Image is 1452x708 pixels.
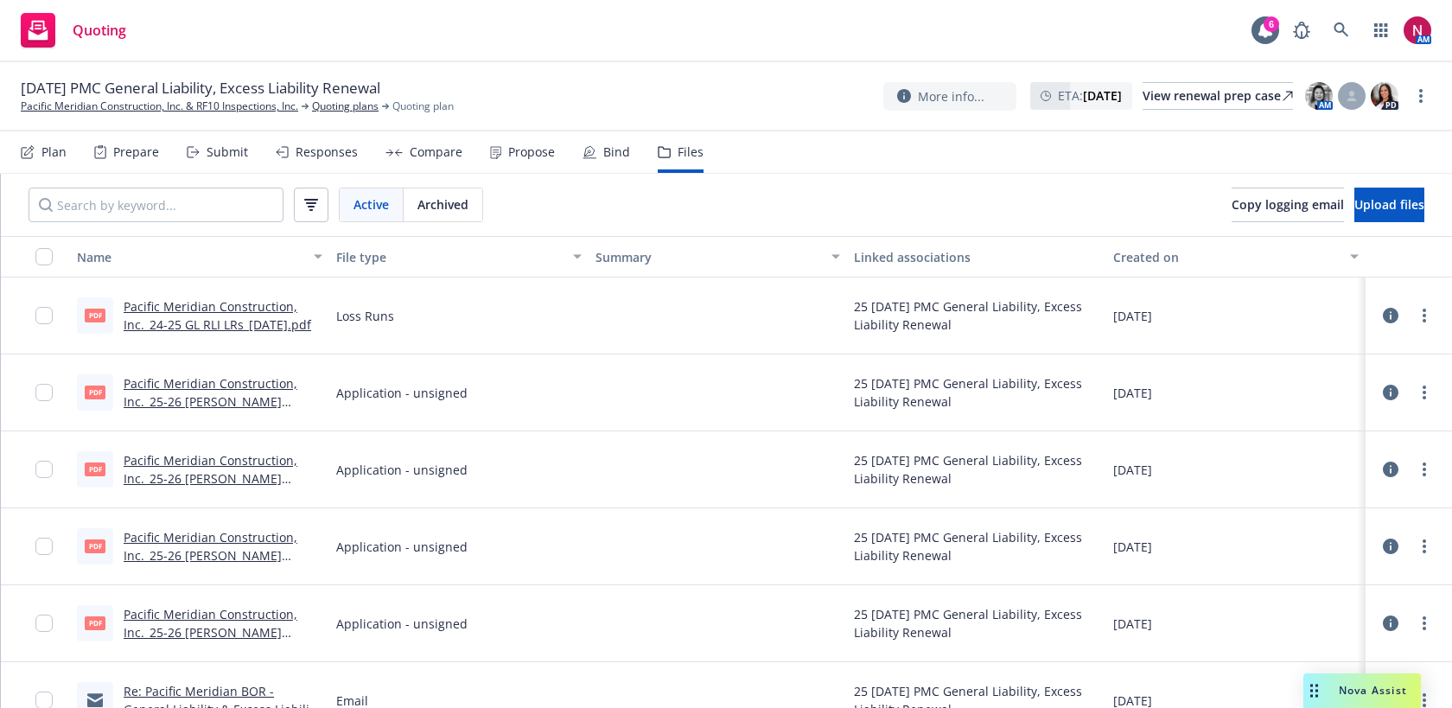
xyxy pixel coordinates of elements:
button: Linked associations [847,236,1106,277]
span: Active [353,195,389,214]
div: Prepare [113,145,159,159]
input: Toggle Row Selected [35,615,53,632]
a: more [1414,536,1435,557]
div: Linked associations [854,248,1099,266]
a: Report a Bug [1284,13,1319,48]
a: more [1414,613,1435,634]
a: Pacific Meridian Construction, Inc._25-26 [PERSON_NAME] Contractors Questionnaire.pdf [124,452,301,505]
div: Propose [508,145,555,159]
div: File type [336,248,563,266]
button: More info... [883,82,1016,111]
span: Application - unsigned [336,384,468,402]
a: more [1414,459,1435,480]
div: View renewal prep case [1143,83,1293,109]
span: pdf [85,386,105,399]
a: more [1414,305,1435,326]
span: Application - unsigned [336,461,468,479]
div: 25 [DATE] PMC General Liability, Excess Liability Renewal [854,374,1099,411]
a: more [1414,382,1435,403]
div: 25 [DATE] PMC General Liability, Excess Liability Renewal [854,297,1099,334]
img: photo [1371,82,1398,110]
button: Created on [1106,236,1366,277]
span: [DATE] [1113,538,1152,556]
a: Quoting plans [312,99,379,114]
div: Drag to move [1303,673,1325,708]
span: pdf [85,539,105,552]
button: Name [70,236,329,277]
button: Summary [589,236,848,277]
input: Toggle Row Selected [35,461,53,478]
div: Submit [207,145,248,159]
a: Quoting [14,6,133,54]
div: Plan [41,145,67,159]
span: More info... [918,87,984,105]
button: File type [329,236,589,277]
span: ETA : [1058,86,1122,105]
span: pdf [85,309,105,322]
a: Search [1324,13,1359,48]
div: Summary [595,248,822,266]
input: Toggle Row Selected [35,384,53,401]
div: Bind [603,145,630,159]
button: Upload files [1354,188,1424,222]
img: photo [1404,16,1431,44]
a: Pacific Meridian Construction, Inc. & RF10 Inspections, Inc. [21,99,298,114]
div: Responses [296,145,358,159]
div: 25 [DATE] PMC General Liability, Excess Liability Renewal [854,451,1099,488]
div: Created on [1113,248,1340,266]
span: Application - unsigned [336,538,468,556]
img: photo [1305,82,1333,110]
a: View renewal prep case [1143,82,1293,110]
div: 25 [DATE] PMC General Liability, Excess Liability Renewal [854,528,1099,564]
input: Toggle Row Selected [35,307,53,324]
div: Compare [410,145,462,159]
span: pdf [85,616,105,629]
input: Search by keyword... [29,188,283,222]
span: [DATE] [1113,384,1152,402]
button: Nova Assist [1303,673,1421,708]
div: 25 [DATE] PMC General Liability, Excess Liability Renewal [854,605,1099,641]
span: [DATE] PMC General Liability, Excess Liability Renewal [21,78,380,99]
input: Select all [35,248,53,265]
strong: [DATE] [1083,87,1122,104]
a: Pacific Meridian Construction, Inc._25-26 [PERSON_NAME] 126.pdf [124,606,297,659]
a: Switch app [1364,13,1398,48]
a: Pacific Meridian Construction, Inc._25-26 [PERSON_NAME] 131.pdf [124,529,297,582]
span: Copy logging email [1232,196,1344,213]
input: Toggle Row Selected [35,538,53,555]
span: pdf [85,462,105,475]
a: Pacific Meridian Construction, Inc._24-25 GL RLI LRs_[DATE].pdf [124,298,311,333]
span: Nova Assist [1339,683,1407,698]
span: [DATE] [1113,307,1152,325]
span: [DATE] [1113,461,1152,479]
span: Quoting plan [392,99,454,114]
span: Application - unsigned [336,615,468,633]
button: Copy logging email [1232,188,1344,222]
div: 6 [1264,16,1279,32]
a: more [1411,86,1431,106]
span: [DATE] [1113,615,1152,633]
div: Files [678,145,704,159]
span: Loss Runs [336,307,394,325]
a: Pacific Meridian Construction, Inc._25-26 [PERSON_NAME] 125.pdf [124,375,297,428]
div: Name [77,248,303,266]
span: Quoting [73,23,126,37]
span: Upload files [1354,196,1424,213]
span: Archived [417,195,468,214]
